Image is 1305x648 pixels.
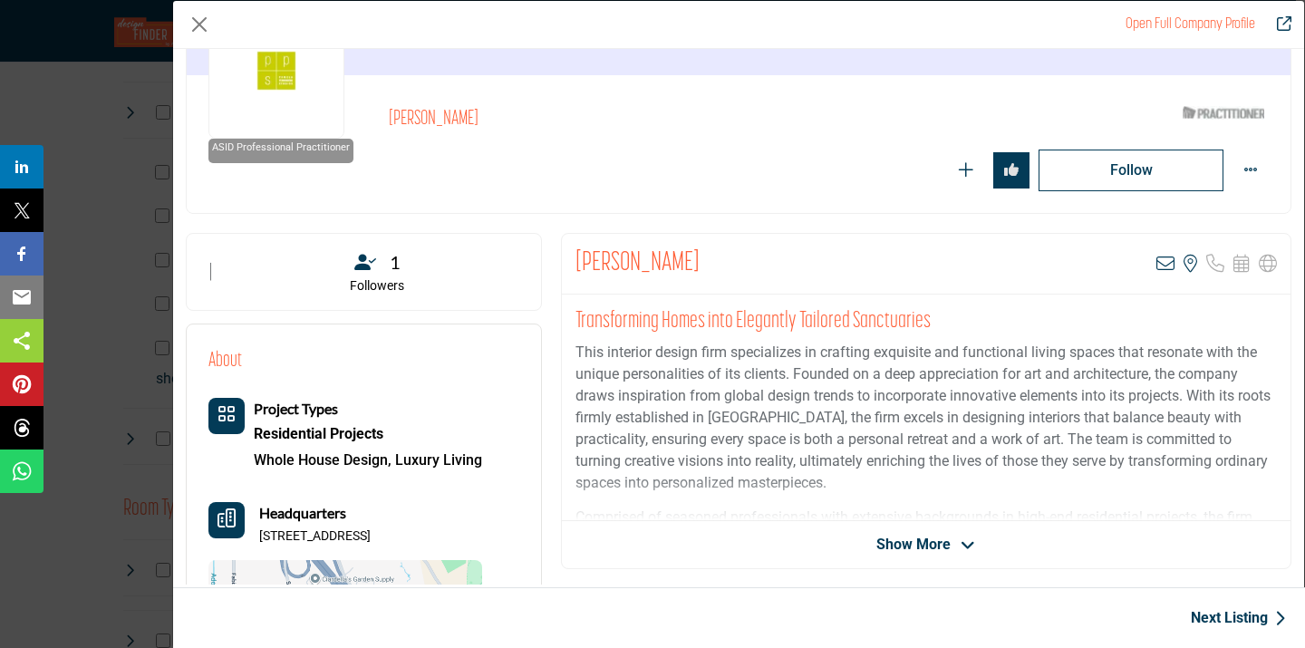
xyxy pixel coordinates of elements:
button: Redirect to login page [993,152,1029,189]
a: Residential Projects [254,421,482,448]
h2: About [208,346,242,376]
button: Redirect to login page [948,152,984,189]
a: Luxury Living [395,451,482,469]
span: 1 [390,248,401,276]
img: amanda-morris logo [208,3,344,139]
p: Followers [237,277,518,295]
button: Headquarter icon [208,502,245,538]
b: Project Types [254,400,338,417]
button: Redirect to login [1039,150,1223,191]
b: Headquarters [259,502,346,524]
span: ASID Professional Practitioner [212,140,350,156]
a: Redirect to amanda-morris [1264,14,1291,35]
button: More Options [1232,152,1269,189]
a: Next Listing [1191,607,1286,629]
div: Types of projects range from simple residential renovations to highly complex commercial initiati... [254,421,482,448]
a: Project Types [254,401,338,418]
p: [STREET_ADDRESS] [259,527,371,546]
h2: [PERSON_NAME] [389,108,887,131]
img: ASID Qualified Practitioners [1183,102,1264,124]
button: Close [186,11,213,38]
h2: Transforming Homes into Elegantly Tailored Sanctuaries [575,308,1277,335]
p: This interior design firm specializes in crafting exquisite and functional living spaces that res... [575,342,1277,494]
h2: Amanda Morris [575,247,700,280]
p: Comprised of seasoned professionals with extensive backgrounds in high-end residential projects, ... [575,507,1277,637]
a: Redirect to amanda-morris [1126,17,1255,32]
a: Whole House Design, [254,451,391,469]
span: Show More [876,534,951,556]
button: Category Icon [208,398,245,434]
